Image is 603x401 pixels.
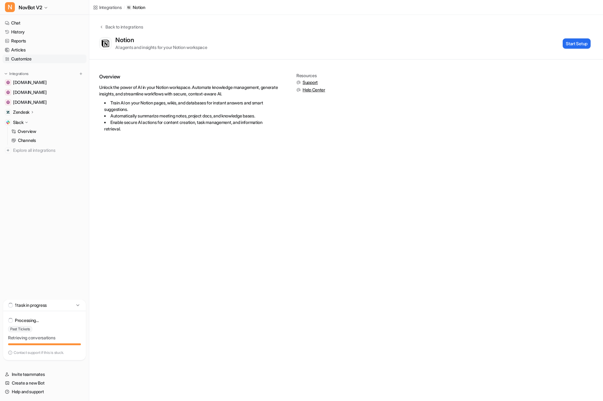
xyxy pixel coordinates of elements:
[2,37,86,45] a: Reports
[15,317,38,324] p: Processing...
[303,79,318,86] span: Support
[6,110,10,114] img: Zendesk
[104,99,279,112] li: Train AI on your Notion pages, wikis, and databases for instant answers and smart suggestions.
[79,72,83,76] img: menu_add.svg
[4,72,8,76] img: expand menu
[2,55,86,63] a: Customize
[99,4,122,11] div: Integrations
[13,145,84,155] span: Explore all integrations
[2,387,86,396] a: Help and support
[296,73,325,78] div: Resources
[2,46,86,54] a: Articles
[18,137,36,143] p: Channels
[2,98,86,107] a: eu.novritsch.com[DOMAIN_NAME]
[99,84,279,132] div: Unlock the power of AI in your Notion workspace. Automate knowledge management, generate insights...
[2,88,86,97] a: us.novritsch.com[DOMAIN_NAME]
[115,36,137,44] div: Notion
[9,71,29,76] p: Integrations
[6,81,10,84] img: support.novritsch.com
[563,38,591,49] button: Start Setup
[2,78,86,87] a: support.novritsch.com[DOMAIN_NAME]
[101,39,110,48] img: Notion
[14,350,64,355] p: Contact support if this is stuck.
[104,119,279,132] li: Enable secure AI actions for content creation, task management, and information retrieval.
[2,379,86,387] a: Create a new Bot
[2,146,86,155] a: Explore all integrations
[13,79,47,86] span: [DOMAIN_NAME]
[6,100,10,104] img: eu.novritsch.com
[13,89,47,95] span: [DOMAIN_NAME]
[9,127,86,136] a: Overview
[133,4,145,11] p: Notion
[99,73,279,80] h2: Overview
[127,6,131,9] img: Notion icon
[104,24,143,30] div: Back to integrations
[296,87,325,93] button: Help Center
[15,302,47,308] p: 1 task in progress
[99,24,143,36] button: Back to integrations
[13,109,29,115] p: Zendesk
[9,136,86,145] a: Channels
[126,4,145,11] a: Notion iconNotion
[296,79,325,86] button: Support
[18,128,36,134] p: Overview
[2,370,86,379] a: Invite teammates
[115,44,207,51] div: AI agents and insights for your Notion workspace
[104,112,279,119] li: Automatically summarize meeting notes, project docs, and knowledge bases.
[296,80,301,85] img: support.svg
[5,2,15,12] span: N
[93,4,122,11] a: Integrations
[124,5,125,10] span: /
[19,3,42,12] span: NovBot V2
[2,28,86,36] a: History
[5,147,11,153] img: explore all integrations
[8,335,81,341] p: Retrieving conversations
[6,121,10,124] img: Slack
[2,71,30,77] button: Integrations
[8,326,32,332] span: Past Tickets
[13,119,24,126] p: Slack
[6,90,10,94] img: us.novritsch.com
[2,19,86,27] a: Chat
[296,88,301,92] img: support.svg
[13,99,47,105] span: [DOMAIN_NAME]
[303,87,325,93] span: Help Center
